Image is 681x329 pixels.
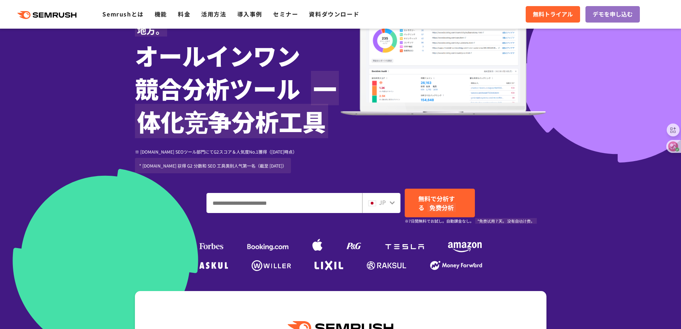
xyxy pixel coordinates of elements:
a: 機能 [155,10,167,18]
input: ドメイン、キーワードまたはURLを入力してください [207,193,362,213]
font: *免费试用 7 天。 没有自动计费。 [475,218,537,224]
a: デモを申し込む [585,6,640,23]
a: 資料ダウンロード [309,10,359,18]
div: ※ [DOMAIN_NAME] SEOツール部門にてG2スコア＆人気度No.1獲得（[DATE]時点） [135,148,341,176]
span: デモを申し込む [593,10,633,19]
span: 無料トライアル [533,10,573,19]
a: 導入事例 [237,10,262,18]
span: 無料で分析する [418,194,456,212]
a: 無料トライアル [526,6,580,23]
h1: オールインワン 競合分析ツール [135,39,341,137]
font: 免费分析 [427,203,456,212]
font: * [DOMAIN_NAME] 获得 G2 分数和 SEO 工具类别人气第一名（截至 [DATE]） [139,163,287,169]
font: 一体化竞争分析工具 [135,71,339,138]
small: ※7日間無料でお試し。自動課金なし。 [405,218,537,224]
a: 活用方法 [201,10,226,18]
a: 料金 [178,10,190,18]
a: 無料で分析する 免费分析 [405,189,475,217]
a: セミナー [273,10,298,18]
a: Semrushとは [102,10,144,18]
span: JP [379,198,386,207]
